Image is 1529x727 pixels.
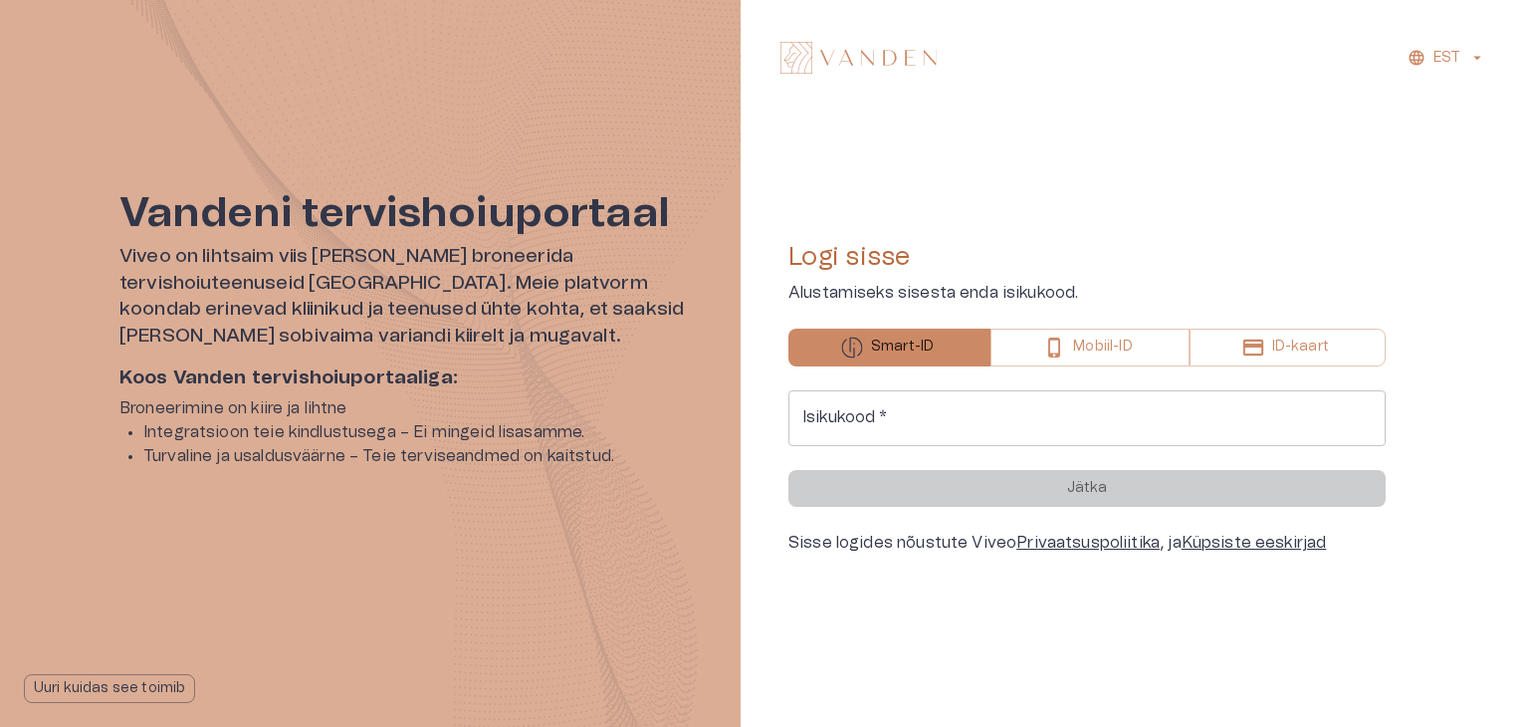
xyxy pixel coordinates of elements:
[871,337,934,358] p: Smart-ID
[788,531,1386,555] div: Sisse logides nõustute Viveo , ja
[788,241,1386,273] h4: Logi sisse
[1433,48,1460,69] p: EST
[34,678,185,699] p: Uuri kuidas see toimib
[1272,337,1329,358] p: ID-kaart
[1190,329,1386,366] button: ID-kaart
[990,329,1189,366] button: Mobiil-ID
[1374,636,1529,692] iframe: Help widget launcher
[788,281,1386,305] p: Alustamiseks sisesta enda isikukood.
[1405,44,1489,73] button: EST
[780,42,937,74] img: Vanden logo
[24,674,195,703] button: Uuri kuidas see toimib
[1073,337,1132,358] p: Mobiil-ID
[788,329,990,366] button: Smart-ID
[1016,535,1160,551] a: Privaatsuspoliitika
[1182,535,1327,551] a: Küpsiste eeskirjad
